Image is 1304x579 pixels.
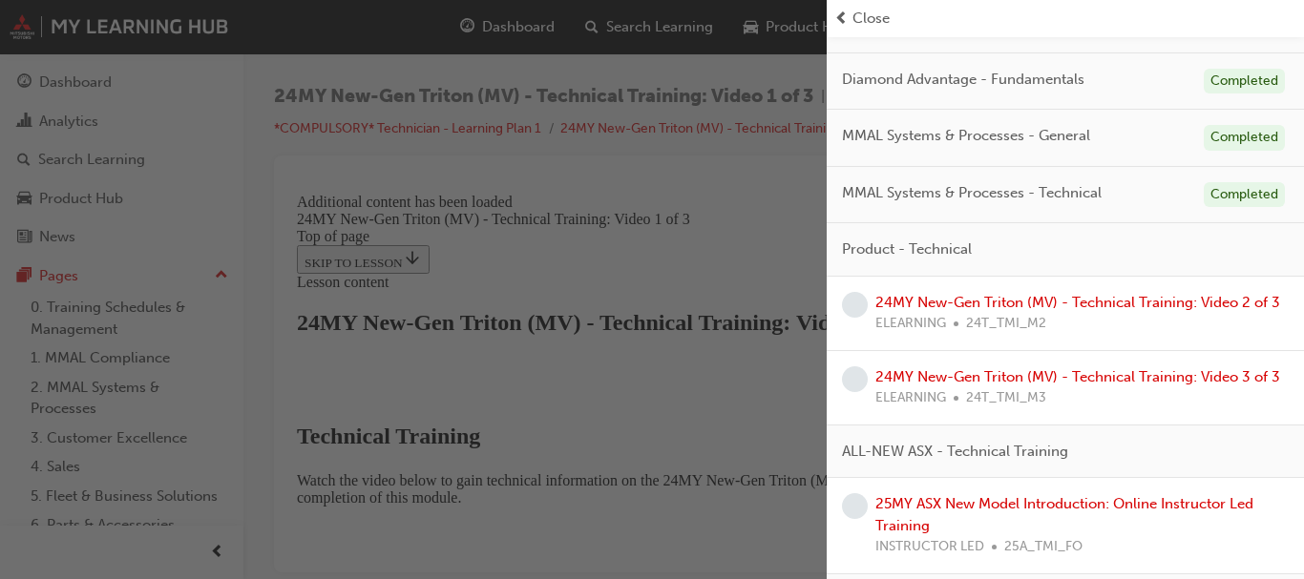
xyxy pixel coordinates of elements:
p: Watch the video below to gain technical information on the 24MY New-Gen Triton (MV). When finishe... [8,286,961,321]
span: 24T_TMI_M2 [966,313,1046,335]
span: INSTRUCTOR LED [875,536,984,558]
span: Close [852,8,890,30]
span: 24T_TMI_M3 [966,387,1046,409]
span: Diamond Advantage - Fundamentals [842,69,1084,91]
span: prev-icon [834,8,849,30]
span: learningRecordVerb_NONE-icon [842,292,868,318]
div: Completed [1204,125,1285,151]
span: ALL-NEW ASX - Technical Training [842,441,1068,463]
span: learningRecordVerb_NONE-icon [842,366,868,392]
div: 24MY New-Gen Triton (MV) - Technical Training: Video 1 of 3 [8,25,961,42]
span: MMAL Systems & Processes - General [842,125,1090,147]
a: 24MY New-Gen Triton (MV) - Technical Training: Video 2 of 3 [875,294,1280,311]
span: Lesson content [8,88,99,104]
span: Product - Technical [842,238,972,260]
span: ELEARNING [875,387,946,409]
strong: Technical Training [8,238,191,262]
a: 24MY New-Gen Triton (MV) - Technical Training: Video 3 of 3 [875,368,1280,385]
div: Additional content has been loaded [8,8,961,25]
div: 24MY New-Gen Triton (MV) - Technical Training: Video 1 of 3 [8,124,961,150]
div: Completed [1204,69,1285,94]
div: Top of page [8,42,961,59]
span: 25A_TMI_FO [1004,536,1083,558]
span: learningRecordVerb_NONE-icon [842,493,868,519]
span: ELEARNING [875,313,946,335]
span: MMAL Systems & Processes - Technical [842,182,1102,204]
button: SKIP TO LESSON [8,59,140,88]
div: Completed [1204,182,1285,208]
button: prev-iconClose [834,8,1296,30]
a: 25MY ASX New Model Introduction: Online Instructor Led Training [875,495,1253,534]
